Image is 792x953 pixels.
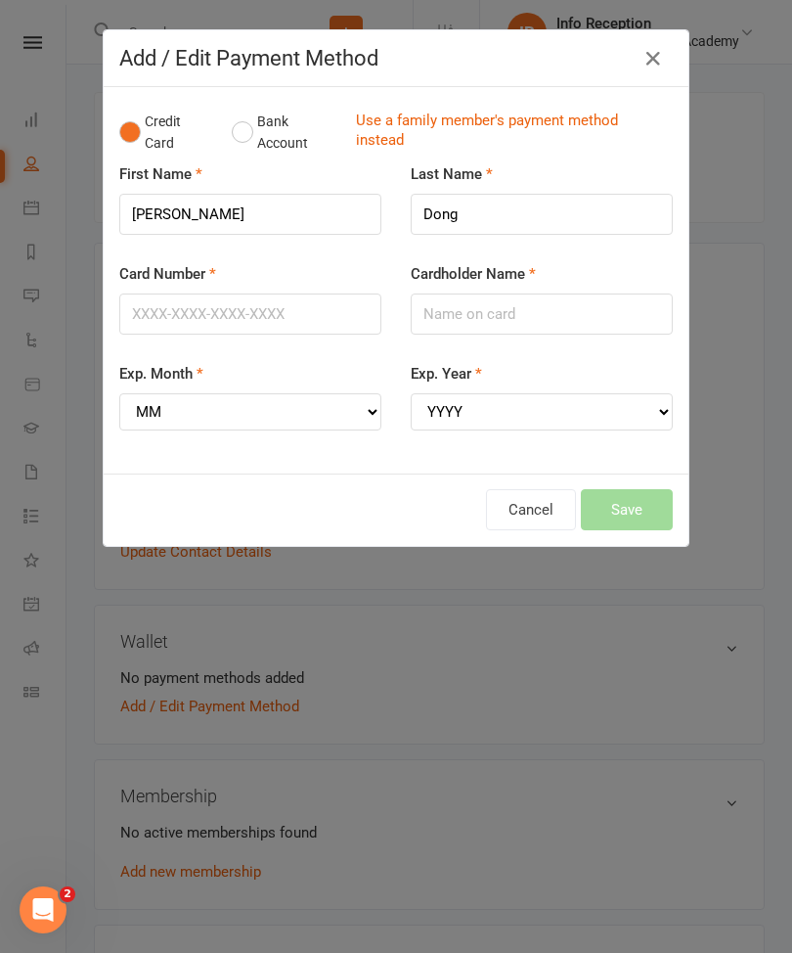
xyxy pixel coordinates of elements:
button: Close [638,43,669,74]
input: Name on card [411,294,673,335]
button: Bank Account [232,103,340,162]
button: Cancel [486,489,576,530]
span: 2 [60,886,75,902]
a: Use a family member's payment method instead [356,111,663,155]
label: First Name [119,162,202,186]
label: Exp. Month [119,362,203,386]
label: Exp. Year [411,362,482,386]
button: Credit Card [119,103,211,162]
label: Card Number [119,262,216,286]
input: XXXX-XXXX-XXXX-XXXX [119,294,381,335]
label: Last Name [411,162,493,186]
label: Cardholder Name [411,262,536,286]
iframe: Intercom live chat [20,886,66,933]
h4: Add / Edit Payment Method [119,46,673,70]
